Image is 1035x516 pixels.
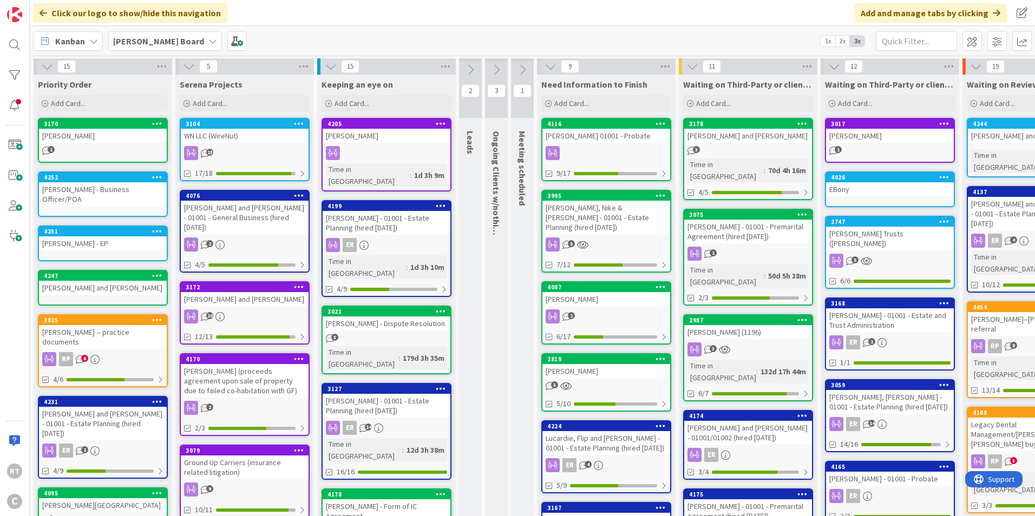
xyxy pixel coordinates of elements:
[410,169,411,181] span: :
[335,98,369,108] span: Add Card...
[826,217,954,227] div: 2747
[689,491,812,498] div: 4175
[195,504,213,515] span: 10/11
[323,421,450,435] div: ER
[585,461,592,468] span: 4
[181,354,309,364] div: 4170
[323,307,450,316] div: 3021
[206,240,213,247] span: 2
[840,439,858,450] span: 14/16
[365,424,372,431] span: 14
[7,494,22,509] div: C
[854,3,1007,23] div: Add and manage tabs by clicking
[542,119,670,129] div: 4116
[39,498,167,512] div: [PERSON_NAME][GEOGRAPHIC_DATA]
[765,270,809,282] div: 50d 5h 38m
[39,129,167,143] div: [PERSON_NAME]
[81,446,88,453] span: 2
[487,84,506,97] span: 3
[988,234,1002,248] div: ER
[39,444,167,458] div: ER
[181,282,309,306] div: 3172[PERSON_NAME] and [PERSON_NAME]
[846,417,860,431] div: ER
[826,173,954,196] div: 4026EBony
[337,466,355,478] span: 16/16
[542,458,670,472] div: ER
[44,120,167,128] div: 3170
[689,120,812,128] div: 3178
[186,192,309,200] div: 4076
[326,163,410,187] div: Time in [GEOGRAPHIC_DATA]
[696,98,731,108] span: Add Card...
[55,35,85,48] span: Kanban
[684,315,812,339] div: 2987[PERSON_NAME] (1196)
[517,131,528,206] span: Meeting scheduled
[988,454,1002,468] div: RP
[684,129,812,143] div: [PERSON_NAME] and [PERSON_NAME]
[825,79,955,90] span: Waiting on Third-Party or client (Passive)
[542,354,670,364] div: 2819
[698,388,709,399] span: 6/7
[398,352,400,364] span: :
[838,98,873,108] span: Add Card...
[323,316,450,330] div: [PERSON_NAME] - Dispute Resolution
[44,272,167,280] div: 4247
[568,312,575,319] span: 2
[206,485,213,492] span: 9
[689,211,812,219] div: 3075
[851,256,859,263] span: 5
[39,488,167,512] div: 4095[PERSON_NAME][GEOGRAPHIC_DATA]
[44,316,167,324] div: 3025
[44,489,167,497] div: 4095
[327,308,450,315] div: 3021
[684,315,812,325] div: 2987
[44,228,167,235] div: 4251
[826,472,954,486] div: [PERSON_NAME] - 01001 - Probate
[684,411,812,421] div: 4174
[81,355,88,362] span: 8
[689,412,812,420] div: 4174
[556,480,567,491] span: 5/9
[337,283,347,295] span: 4/9
[327,120,450,128] div: 4205
[826,299,954,308] div: 3168
[181,455,309,479] div: Ground Up Carriers (insurance related litigation)
[693,146,700,153] span: 3
[343,421,357,435] div: ER
[323,489,450,499] div: 4178
[323,201,450,235] div: 4199[PERSON_NAME] - 01001 - Estate Planning (hired [DATE])
[181,292,309,306] div: [PERSON_NAME] and [PERSON_NAME]
[181,364,309,398] div: [PERSON_NAME] (proceeds agreement upon sale of property due to failed co-habitation with GF)
[341,60,359,73] span: 15
[323,238,450,252] div: ER
[39,325,167,349] div: [PERSON_NAME] -- practice documents
[826,182,954,196] div: EBony
[323,384,450,394] div: 3127
[181,354,309,398] div: 4170[PERSON_NAME] (proceeds agreement upon sale of property due to failed co-habitation with GF)
[684,220,812,243] div: [PERSON_NAME] - 01001 - Premarital Agreement (hired [DATE])
[684,325,812,339] div: [PERSON_NAME] (1196)
[846,335,860,349] div: ER
[39,227,167,236] div: 4251
[400,352,447,364] div: 179d 3h 35m
[323,119,450,129] div: 4205
[826,129,954,143] div: [PERSON_NAME]
[39,315,167,325] div: 3025
[556,168,571,179] span: 9/17
[756,366,758,378] span: :
[542,282,670,292] div: 4087
[541,79,647,90] span: Need Information to Finish
[850,36,864,47] span: 3x
[7,7,22,22] img: Visit kanbanzone.com
[59,352,73,366] div: RP
[323,384,450,418] div: 3127[PERSON_NAME] - 01001 - Estate Planning (hired [DATE])
[23,2,49,15] span: Support
[542,201,670,234] div: [PERSON_NAME], Nike & [PERSON_NAME] - 01001 - Estate Planning (hired [DATE])
[826,417,954,431] div: ER
[826,119,954,129] div: 3017
[826,390,954,414] div: [PERSON_NAME], [PERSON_NAME] - 01001 - Estate Planning (hired [DATE])
[826,462,954,486] div: 4165[PERSON_NAME] - 01001 - Probate
[982,279,1000,290] span: 10/12
[39,236,167,250] div: [PERSON_NAME] - EP
[323,394,450,418] div: [PERSON_NAME] - 01001 - Estate Planning (hired [DATE])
